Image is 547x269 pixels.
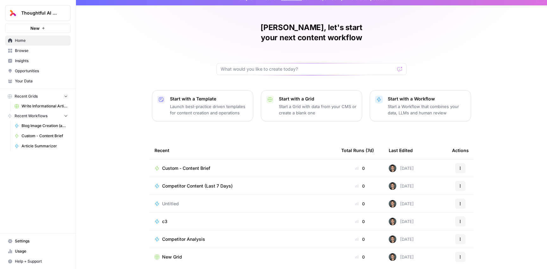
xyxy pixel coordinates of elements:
[341,201,379,207] div: 0
[5,236,71,246] a: Settings
[162,254,182,260] span: New Grid
[389,200,396,208] img: klt2gisth7jypmzdkryddvk9ywnb
[341,254,379,260] div: 0
[170,103,248,116] p: Launch best-practice driven templates for content creation and operations
[388,96,466,102] p: Start with a Workflow
[279,103,357,116] p: Start a Grid with data from your CMS or create a blank one
[217,22,406,43] h1: [PERSON_NAME], let's start your next content workflow
[162,183,233,189] span: Competitor Content (Last 7 Days)
[154,201,331,207] a: Untitled
[5,111,71,121] button: Recent Workflows
[152,90,253,121] button: Start with a TemplateLaunch best-practice driven templates for content creation and operations
[22,123,68,129] span: Blog Image Creation (ad hoc)
[5,66,71,76] a: Opportunities
[22,103,68,109] span: Write Informational Article
[341,236,379,242] div: 0
[370,90,471,121] button: Start with a WorkflowStart a Workflow that combines your data, LLMs and human review
[389,218,414,225] div: [DATE]
[389,253,396,261] img: klt2gisth7jypmzdkryddvk9ywnb
[261,90,362,121] button: Start with a GridStart a Grid with data from your CMS or create a blank one
[22,133,68,139] span: Custom - Content Brief
[5,35,71,46] a: Home
[170,96,248,102] p: Start with a Template
[341,218,379,225] div: 0
[389,182,414,190] div: [DATE]
[389,200,414,208] div: [DATE]
[12,121,71,131] a: Blog Image Creation (ad hoc)
[5,56,71,66] a: Insights
[389,218,396,225] img: klt2gisth7jypmzdkryddvk9ywnb
[154,218,331,225] a: c3
[30,25,40,31] span: New
[389,235,396,243] img: klt2gisth7jypmzdkryddvk9ywnb
[15,93,38,99] span: Recent Grids
[21,10,60,16] span: Thoughtful AI Content Engine
[162,201,179,207] span: Untitled
[5,76,71,86] a: Your Data
[15,113,47,119] span: Recent Workflows
[154,183,331,189] a: Competitor Content (Last 7 Days)
[389,164,414,172] div: [DATE]
[388,103,466,116] p: Start a Workflow that combines your data, LLMs and human review
[154,142,331,159] div: Recent
[12,141,71,151] a: Article Summarizer
[5,46,71,56] a: Browse
[389,182,396,190] img: klt2gisth7jypmzdkryddvk9ywnb
[15,78,68,84] span: Your Data
[5,23,71,33] button: New
[15,38,68,43] span: Home
[162,218,167,225] span: c3
[12,131,71,141] a: Custom - Content Brief
[5,256,71,266] button: Help + Support
[12,101,71,111] a: Write Informational Article
[5,92,71,101] button: Recent Grids
[15,48,68,54] span: Browse
[15,58,68,64] span: Insights
[5,5,71,21] button: Workspace: Thoughtful AI Content Engine
[15,248,68,254] span: Usage
[154,236,331,242] a: Competitor Analysis
[279,96,357,102] p: Start with a Grid
[15,238,68,244] span: Settings
[154,165,331,171] a: Custom - Content Brief
[221,66,395,72] input: What would you like to create today?
[389,235,414,243] div: [DATE]
[154,254,331,260] a: New Grid
[341,183,379,189] div: 0
[452,142,469,159] div: Actions
[22,143,68,149] span: Article Summarizer
[341,165,379,171] div: 0
[15,259,68,264] span: Help + Support
[15,68,68,74] span: Opportunities
[389,142,413,159] div: Last Edited
[5,246,71,256] a: Usage
[7,7,19,19] img: Thoughtful AI Content Engine Logo
[162,165,210,171] span: Custom - Content Brief
[389,253,414,261] div: [DATE]
[389,164,396,172] img: klt2gisth7jypmzdkryddvk9ywnb
[162,236,205,242] span: Competitor Analysis
[341,142,374,159] div: Total Runs (7d)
